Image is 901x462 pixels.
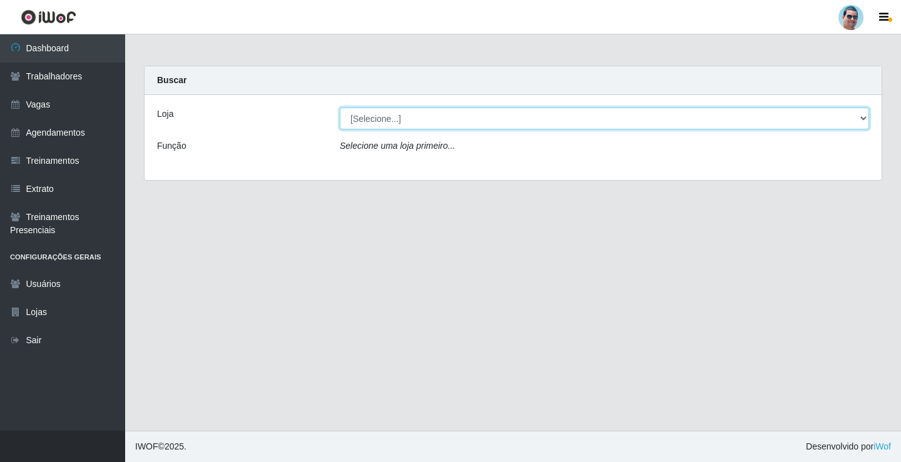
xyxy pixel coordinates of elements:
[340,141,455,151] i: Selecione uma loja primeiro...
[157,75,186,85] strong: Buscar
[157,108,173,121] label: Loja
[135,441,158,451] span: IWOF
[806,440,891,453] span: Desenvolvido por
[135,440,186,453] span: © 2025 .
[21,9,76,25] img: CoreUI Logo
[873,441,891,451] a: iWof
[157,139,186,153] label: Função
